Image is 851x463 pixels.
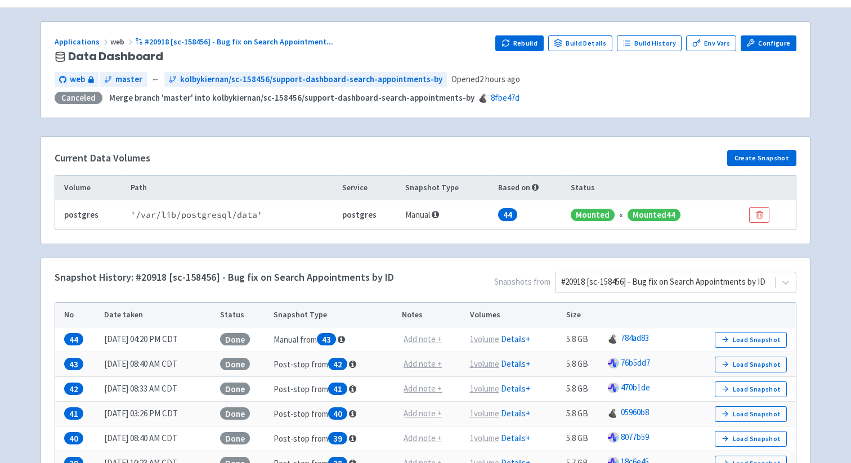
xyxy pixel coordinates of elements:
span: 44 [498,208,517,221]
u: Add note + [404,383,442,394]
span: Snapshots from [394,272,796,298]
th: Based on [494,176,567,200]
td: [DATE] 08:33 AM CDT [101,377,217,402]
td: Post-stop from [270,352,398,377]
span: Done [220,358,250,371]
span: Done [220,383,250,395]
time: 2 hours ago [480,74,520,84]
td: 5.8 GB [563,426,604,451]
button: Create Snapshot [727,150,796,166]
span: 41 [328,383,347,395]
th: Snapshot Type [270,303,398,327]
button: Load Snapshot [715,406,787,422]
td: Post-stop from [270,377,398,402]
th: Snapshot Type [402,176,494,200]
u: 1 volume [470,383,499,394]
b: postgres [342,209,377,220]
td: [DATE] 08:40 AM CDT [101,352,217,377]
span: web [110,37,135,47]
th: Notes [398,303,466,327]
span: web [70,73,85,86]
td: [DATE] 08:40 AM CDT [101,426,217,451]
td: ' /var/lib/postgresql/data ' [127,200,338,230]
u: Add note + [404,433,442,443]
a: Details+ [501,358,530,369]
button: Load Snapshot [715,381,787,397]
span: Mounted 44 [628,209,680,222]
td: Manual from [270,327,398,352]
h4: Current Data Volumes [55,152,150,164]
th: Volume [55,176,127,200]
a: Build Details [548,35,612,51]
strong: Merge branch 'master' into kolbykiernan/sc-158456/support-dashboard-search-appointments-by [109,92,474,103]
a: 8fbe47d [491,92,519,103]
a: 8077b59 [621,431,649,442]
a: master [100,72,147,87]
span: Done [220,407,250,420]
td: 5.8 GB [563,402,604,426]
a: 05960b8 [621,407,649,417]
a: Details+ [501,408,530,419]
span: Opened [451,73,520,86]
td: [DATE] 03:26 PM CDT [101,402,217,426]
td: Post-stop from [270,402,398,426]
a: kolbykiernan/sc-158456/support-dashboard-search-appointments-by [164,72,447,87]
th: Status [217,303,270,327]
div: « [619,209,623,222]
th: No [55,303,101,327]
span: Done [220,432,250,445]
a: Applications [55,37,110,47]
u: Add note + [404,408,442,419]
span: ← [151,73,160,86]
a: Configure [741,35,796,51]
a: 784ad83 [621,332,649,343]
span: 42 [64,383,83,395]
u: Add note + [404,334,442,344]
a: 76b5dd7 [621,357,650,368]
div: Canceled [55,92,102,105]
u: 1 volume [470,433,499,443]
a: 470b1de [621,382,650,393]
button: Load Snapshot [715,431,787,447]
u: 1 volume [470,408,499,419]
button: Rebuild [495,35,544,51]
span: Manual [405,209,439,220]
button: Load Snapshot [715,332,787,348]
th: Path [127,176,338,200]
a: Env Vars [686,35,736,51]
a: web [55,72,98,87]
span: 40 [64,432,83,445]
span: Data Dashboard [68,50,163,63]
u: 1 volume [470,358,499,369]
span: 42 [328,358,347,371]
span: 41 [64,407,83,420]
th: Volumes [466,303,563,327]
th: Date taken [101,303,217,327]
th: Size [563,303,604,327]
td: [DATE] 04:20 PM CDT [101,327,217,352]
td: 5.8 GB [563,352,604,377]
span: 43 [317,333,336,346]
button: Load Snapshot [715,357,787,372]
span: Mounted [571,209,615,222]
a: Details+ [501,334,530,344]
span: 44 [64,333,83,346]
th: Status [567,176,746,200]
h4: Snapshot History: #20918 [sc-158456] - Bug fix on Search Appointments by ID [55,272,394,283]
span: #20918 [sc-158456] - Bug fix on Search Appointment ... [145,37,333,47]
span: kolbykiernan/sc-158456/support-dashboard-search-appointments-by [180,73,442,86]
th: Service [339,176,402,200]
a: Details+ [501,433,530,443]
b: postgres [64,209,98,220]
td: 5.8 GB [563,327,604,352]
td: 5.8 GB [563,377,604,402]
span: master [115,73,142,86]
span: 40 [328,407,347,420]
a: #20918 [sc-158456] - Bug fix on Search Appointment... [135,37,335,47]
u: 1 volume [470,334,499,344]
td: Post-stop from [270,426,398,451]
span: 43 [64,358,83,371]
a: Build History [617,35,682,51]
span: 39 [328,432,347,445]
u: Add note + [404,358,442,369]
